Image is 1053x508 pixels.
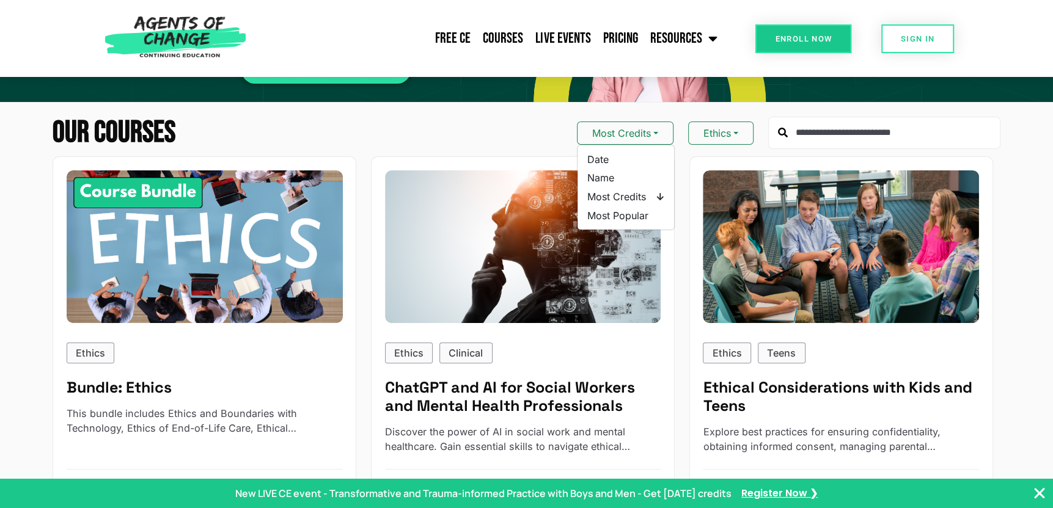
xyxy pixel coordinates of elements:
h5: Bundle: Ethics [67,378,343,396]
a: Resources [644,23,723,54]
a: SIGN IN [881,24,955,53]
p: Ethics [713,346,742,360]
p: Clinical [449,346,483,360]
span: Most Popular [587,209,664,223]
img: ChatGPT and AI for Social Workers and Mental Health Professionals (3 General CE Credit) [385,170,661,323]
a: Name [578,169,674,187]
button: Most Credits [577,122,673,145]
b: ↓ [656,190,664,204]
button: Close Banner [1032,486,1047,501]
img: Ethics - 8 Credit CE Bundle [67,170,343,323]
span: Date [587,153,664,167]
a: Register Now ❯ [741,487,818,501]
span: Name [587,171,664,185]
a: Most Credits↓ [578,187,674,206]
p: Ethics [76,346,105,360]
a: Pricing [596,23,644,54]
a: Free CE [429,23,477,54]
h5: Ethical Considerations with Kids and Teens [703,378,979,415]
p: Discover the power of AI in social work and mental healthcare. Gain essential skills to navigate ... [385,424,661,454]
p: Ethics [394,346,424,360]
p: Explore best practices for ensuring confidentiality, obtaining informed consent, managing parenta... [703,424,979,454]
span: Enroll Now [775,35,832,43]
h2: Our Courses [53,118,175,148]
span: SIGN IN [901,35,935,43]
a: Courses [477,23,529,54]
img: Ethical Considerations with Kids and Teens (3 Ethics CE Credit) [703,170,979,323]
a: Most Popular [578,206,674,225]
button: Ethics [688,122,754,145]
p: New LIVE CE event - Transformative and Trauma-informed Practice with Boys and Men - Get [DATE] cr... [235,486,732,501]
nav: Menu [252,23,723,54]
h5: ChatGPT and AI for Social Workers and Mental Health Professionals [385,378,661,415]
a: Date [578,150,674,169]
a: Enroll Now [755,24,851,53]
p: Teens [767,346,796,360]
p: This bundle includes Ethics and Boundaries with Technology, Ethics of End-of-Life Care, Ethical C... [67,406,343,436]
span: Most Credits [587,190,664,204]
a: Live Events [529,23,596,54]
